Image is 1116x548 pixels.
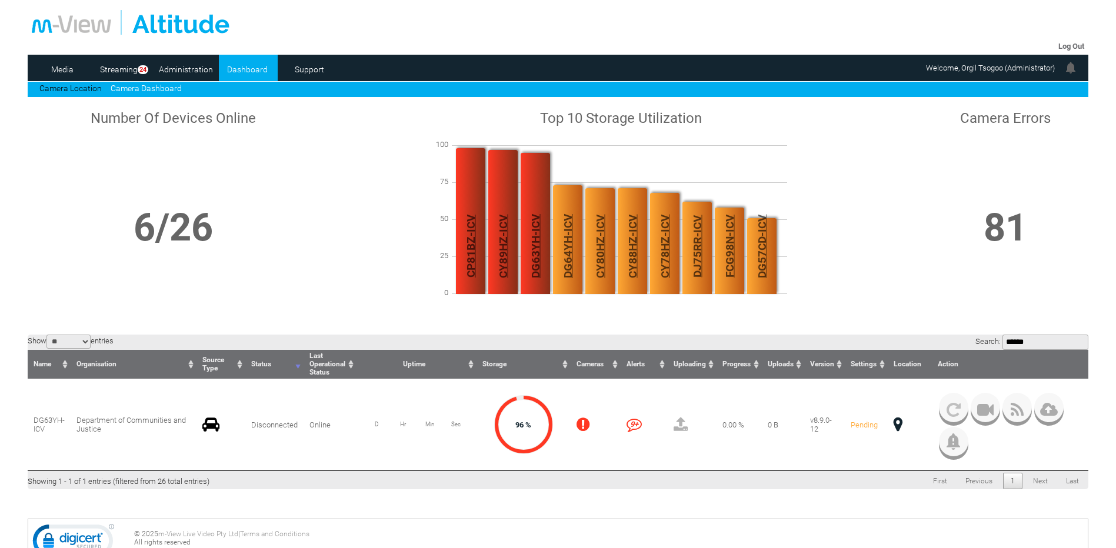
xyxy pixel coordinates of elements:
[717,350,761,379] th: Progress : activate to sort column ascending
[46,335,91,349] select: Showentries
[958,473,1000,489] a: Previous
[1003,473,1022,489] a: 1
[364,421,390,427] span: D
[722,173,736,320] span: FCG98N-ICV
[722,360,751,368] span: Progress
[621,350,668,379] th: Alerts : activate to sort column ascending
[251,420,298,429] span: Disconnected
[251,360,271,368] span: Status
[947,433,960,450] img: bell_icon_gray.png
[674,360,706,368] span: Uploading
[482,360,507,368] span: Storage
[419,251,454,260] span: 25
[561,173,574,320] span: DG64YH-ICV
[1058,42,1084,51] a: Log Out
[219,61,276,78] a: Dashboard
[34,61,91,78] a: Media
[464,173,477,320] span: CP81BZ-ICV
[1025,473,1055,489] a: Next
[528,173,542,320] span: DG63YH-ICV
[202,356,224,372] span: Source Type
[975,337,1088,346] label: Search:
[357,350,477,379] th: Uptime : activate to sort column ascending
[1058,473,1087,489] a: Last
[240,530,309,538] a: Terms and Conditions
[627,417,642,432] i: 9+
[804,379,845,470] td: v8.9.0-12
[894,360,921,368] span: Location
[627,360,645,368] span: Alerts
[34,416,65,433] span: DG63YH-ICV
[658,173,671,320] span: CY78HZ-ICV
[76,360,116,368] span: Organisation
[95,61,142,78] a: Streaming
[419,140,454,149] span: 100
[851,360,877,368] span: Settings
[304,350,357,379] th: Last Operational Status : activate to sort column ascending
[762,350,804,379] th: Uploads : activate to sort column ascending
[668,350,717,379] th: Uploading : activate to sort column ascending
[593,173,607,320] span: CY80HZ-ICV
[932,350,1088,379] th: Action
[927,110,1084,126] h1: Camera Errors
[281,61,338,78] a: Support
[926,64,1055,72] span: Welcome, Orgil Tsogoo (Administrator)
[419,177,454,186] span: 75
[927,205,1084,250] h1: 81
[196,350,245,379] th: Source Type : activate to sort column ascending
[938,360,958,368] span: Action
[762,379,804,470] td: 0 B
[390,421,417,427] span: Hr
[768,360,794,368] span: Uploads
[32,110,314,126] h1: Number Of Devices Online
[34,360,51,368] span: Name
[851,420,878,429] span: Pending
[417,421,443,427] span: Min
[1064,61,1078,75] img: bell24.png
[804,350,845,379] th: Version : activate to sort column ascending
[577,360,604,368] span: Cameras
[245,350,304,379] th: Status : activate to sort column ascending
[403,360,425,368] span: Uptime
[722,420,744,429] span: 0.00 %
[515,420,531,429] span: 96 %
[1002,335,1088,350] input: Search:
[32,205,314,250] h1: 6/26
[845,350,888,379] th: Settings : activate to sort column ascending
[571,350,621,379] th: Cameras : activate to sort column ascending
[111,83,182,93] a: Camera Dashboard
[157,61,214,78] a: Administration
[925,473,955,489] a: First
[755,173,768,320] span: DG57CD-ICV
[76,416,186,433] span: Department of Communities and Justice
[419,214,454,223] span: 50
[810,360,834,368] span: Version
[625,173,639,320] span: CY88HZ-ICV
[28,336,114,345] label: Show entries
[496,173,509,320] span: CY89HZ-ICV
[39,83,102,93] a: Camera Location
[477,350,571,379] th: Storage : activate to sort column ascending
[28,350,71,379] th: Name : activate to sort column ascending
[690,173,704,320] span: DJ75RR-ICV
[419,288,454,297] span: 0
[888,350,932,379] th: Location
[71,350,196,379] th: Organisation : activate to sort column ascending
[304,379,357,470] td: Online
[28,471,209,486] div: Showing 1 - 1 of 1 entries (filtered from 26 total entries)
[443,421,469,427] span: Sec
[322,110,921,126] h1: Top 10 Storage Utilization
[309,352,345,376] span: Last Operational Status
[138,65,148,74] span: 24
[158,530,238,538] a: m-View Live Video Pty Ltd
